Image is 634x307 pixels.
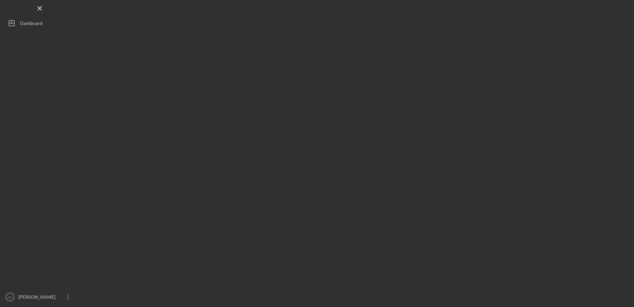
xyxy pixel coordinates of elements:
[17,290,60,305] div: [PERSON_NAME]
[20,17,42,32] div: Dashboard
[3,17,76,30] button: Dashboard
[3,290,76,304] button: AC[PERSON_NAME]
[8,295,12,299] text: AC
